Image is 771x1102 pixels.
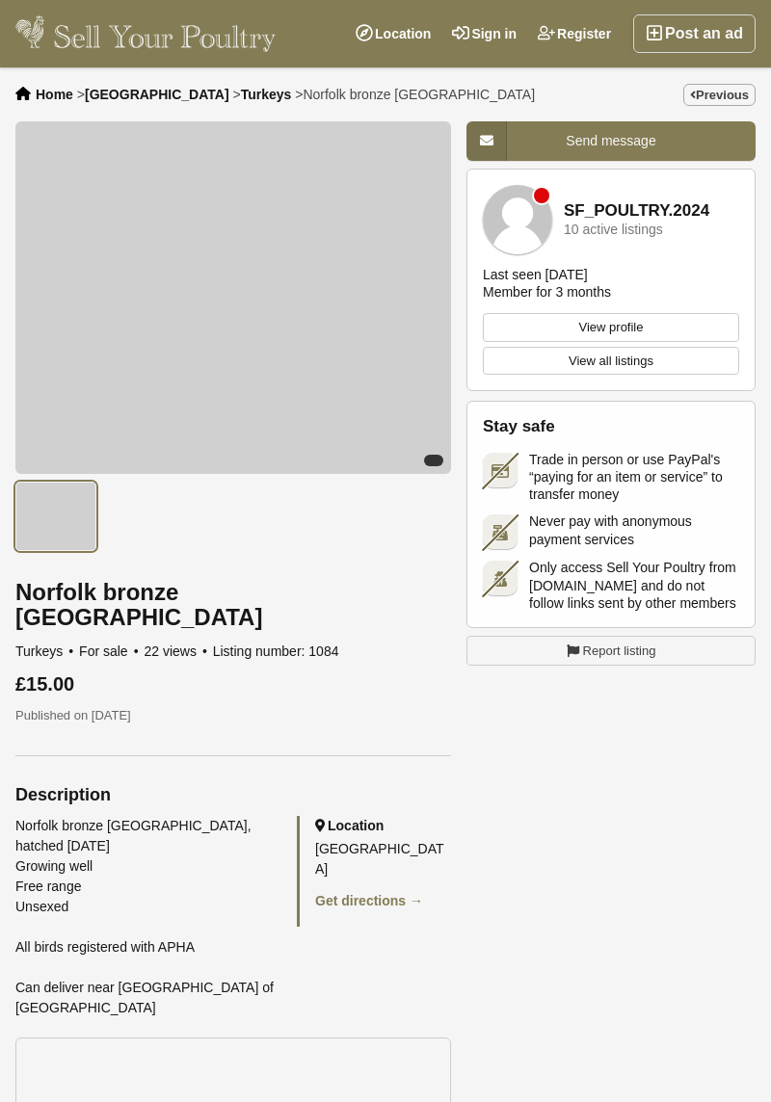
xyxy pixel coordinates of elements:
[483,185,552,254] img: SF_POULTRY.2024
[15,673,451,695] div: £15.00
[79,643,140,659] span: For sale
[564,202,709,221] a: SF_POULTRY.2024
[15,706,451,725] p: Published on [DATE]
[345,14,441,53] a: Location
[315,893,423,908] a: Get directions →
[534,188,549,203] div: Member is offline
[15,121,451,474] img: Norfolk bronze turkey - 1/1
[483,266,588,283] div: Last seen [DATE]
[15,580,451,630] h1: Norfolk bronze [GEOGRAPHIC_DATA]
[85,87,229,102] a: [GEOGRAPHIC_DATA]
[77,87,229,102] li: >
[483,347,739,376] a: View all listings
[315,839,451,879] div: [GEOGRAPHIC_DATA]
[529,512,739,547] span: Never pay with anonymous payment services
[483,417,739,436] h2: Stay safe
[583,642,656,661] span: Report listing
[213,643,339,659] span: Listing number: 1084
[566,133,655,148] span: Send message
[315,816,451,835] h2: Location
[295,87,535,102] li: >
[529,451,739,504] span: Trade in person or use PayPal's “paying for an item or service” to transfer money
[15,785,451,804] h2: Description
[529,559,739,612] span: Only access Sell Your Poultry from [DOMAIN_NAME] and do not follow links sent by other members
[441,14,527,53] a: Sign in
[15,643,75,659] span: Turkeys
[36,87,73,102] a: Home
[241,87,292,102] a: Turkeys
[683,84,756,106] a: Previous
[144,643,208,659] span: 22 views
[15,14,276,53] img: Sell Your Poultry
[303,87,535,102] span: Norfolk bronze [GEOGRAPHIC_DATA]
[466,636,756,667] a: Report listing
[15,816,278,1018] div: Norfolk bronze [GEOGRAPHIC_DATA], hatched [DATE] Growing well Free range Unsexed All birds regist...
[232,87,291,102] li: >
[483,283,611,301] div: Member for 3 months
[527,14,622,53] a: Register
[633,14,756,53] a: Post an ad
[564,223,663,237] div: 10 active listings
[15,482,96,551] img: Norfolk bronze turkey - 1
[483,313,739,342] a: View profile
[466,121,756,161] a: Send message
